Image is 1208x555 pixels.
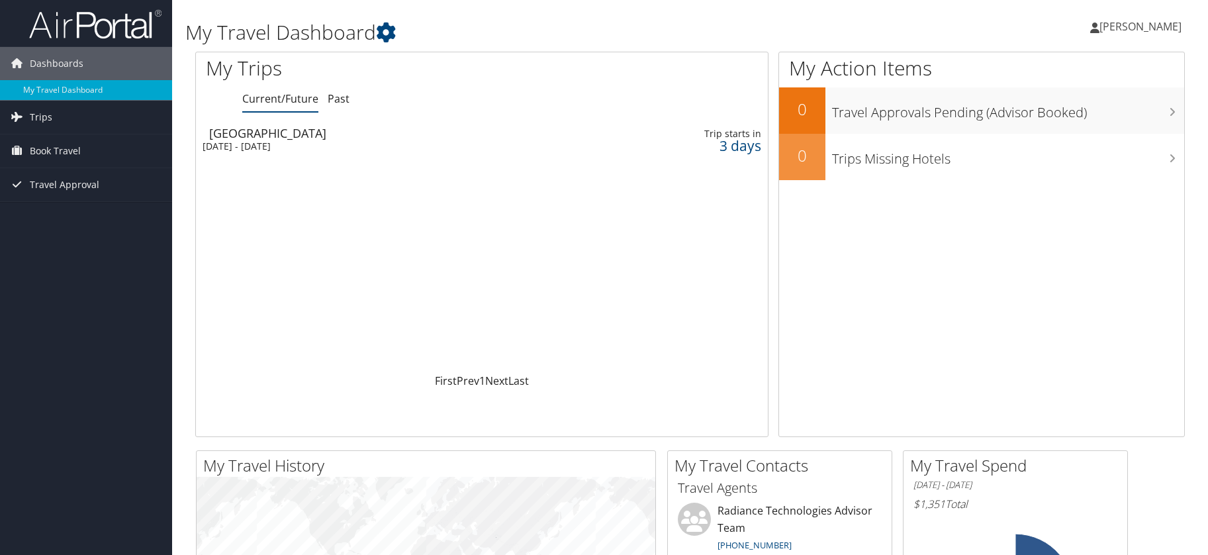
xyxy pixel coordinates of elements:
[30,47,83,80] span: Dashboards
[30,134,81,168] span: Book Travel
[30,168,99,201] span: Travel Approval
[203,140,559,152] div: [DATE] - [DATE]
[479,374,485,388] a: 1
[779,134,1184,180] a: 0Trips Missing Hotels
[913,497,1117,511] h6: Total
[206,54,520,82] h1: My Trips
[913,497,945,511] span: $1,351
[635,128,761,140] div: Trip starts in
[779,98,825,121] h2: 0
[913,479,1117,491] h6: [DATE] - [DATE]
[30,101,52,134] span: Trips
[209,127,565,139] div: [GEOGRAPHIC_DATA]
[779,54,1184,82] h1: My Action Items
[832,97,1184,122] h3: Travel Approvals Pending (Advisor Booked)
[242,91,318,106] a: Current/Future
[678,479,882,497] h3: Travel Agents
[485,374,508,388] a: Next
[508,374,529,388] a: Last
[779,144,825,167] h2: 0
[328,91,349,106] a: Past
[910,454,1127,477] h2: My Travel Spend
[832,143,1184,168] h3: Trips Missing Hotels
[718,539,792,551] a: [PHONE_NUMBER]
[1090,7,1195,46] a: [PERSON_NAME]
[185,19,859,46] h1: My Travel Dashboard
[435,374,457,388] a: First
[1099,19,1182,34] span: [PERSON_NAME]
[635,140,761,152] div: 3 days
[29,9,162,40] img: airportal-logo.png
[674,454,892,477] h2: My Travel Contacts
[779,87,1184,134] a: 0Travel Approvals Pending (Advisor Booked)
[457,374,479,388] a: Prev
[203,454,655,477] h2: My Travel History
